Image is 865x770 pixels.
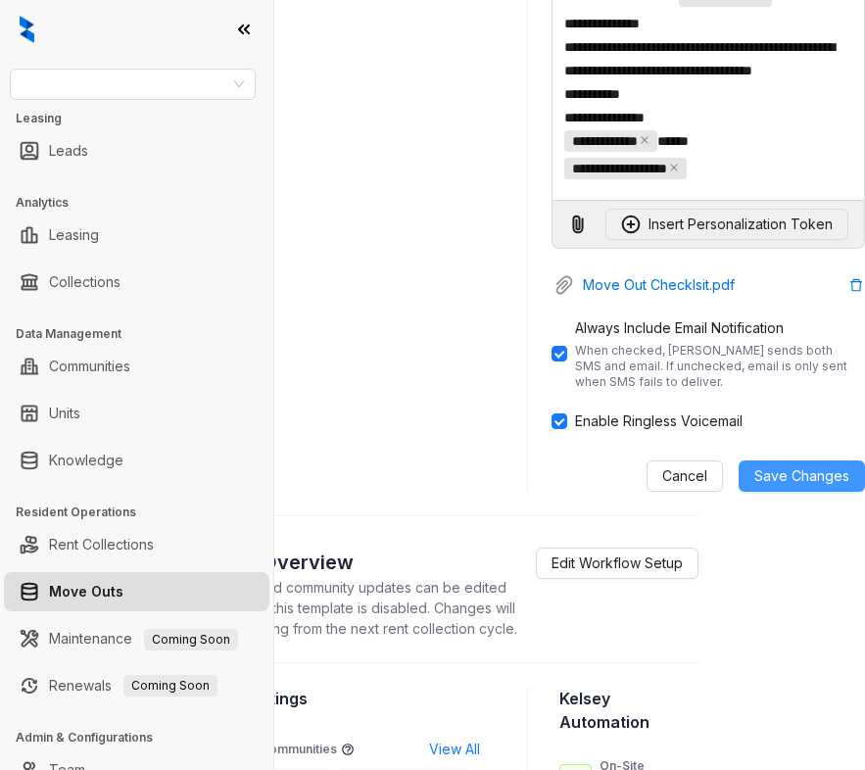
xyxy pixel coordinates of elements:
[669,163,679,172] button: close
[553,274,575,296] span: paper-clip
[49,347,130,386] a: Communities
[559,687,698,734] h3: Kelsey Automation
[49,525,154,564] a: Rent Collections
[16,504,273,521] h3: Resident Operations
[202,548,524,577] h2: Setup Overview
[4,131,269,170] li: Leads
[49,666,217,705] a: RenewalsComing Soon
[4,619,269,658] li: Maintenance
[49,394,80,433] a: Units
[49,441,123,480] a: Knowledge
[567,410,750,432] span: Enable Ringless Voicemail
[49,572,123,611] a: Move Outs
[429,739,480,760] span: View All
[662,465,707,487] span: Cancel
[202,577,524,639] p: Settings and community updates can be edited only when this template is disabled. Changes will ap...
[605,209,848,240] button: Insert Personalization Token
[739,460,865,492] button: Save Changes
[123,675,217,697] span: Coming Soon
[16,110,273,127] h3: Leasing
[575,343,857,390] div: When checked, [PERSON_NAME] sends both SMS and email. If unchecked, email is only sent when SMS f...
[413,734,496,765] button: View All
[640,135,649,145] button: close
[754,465,849,487] span: Save Changes
[4,263,269,302] li: Collections
[649,214,833,235] span: Insert Personalization Token
[49,131,88,170] a: Leads
[4,394,269,433] li: Units
[575,317,857,339] div: Always Include Email Notification
[4,347,269,386] li: Communities
[4,441,269,480] li: Knowledge
[16,325,273,343] h3: Data Management
[49,216,99,255] a: Leasing
[647,460,723,492] button: Cancel
[16,194,273,212] h3: Analytics
[536,548,698,579] a: Edit Workflow Setup
[202,687,496,710] h3: Core Settings
[4,666,269,705] li: Renewals
[4,572,269,611] li: Move Outs
[849,278,863,292] span: delete
[144,629,238,650] span: Coming Soon
[49,263,120,302] a: Collections
[20,16,34,43] img: logo
[4,525,269,564] li: Rent Collections
[583,274,849,296] span: Move Out Checklsit.pdf
[552,553,683,574] span: Edit Workflow Setup
[4,216,269,255] li: Leasing
[16,729,273,746] h3: Admin & Configurations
